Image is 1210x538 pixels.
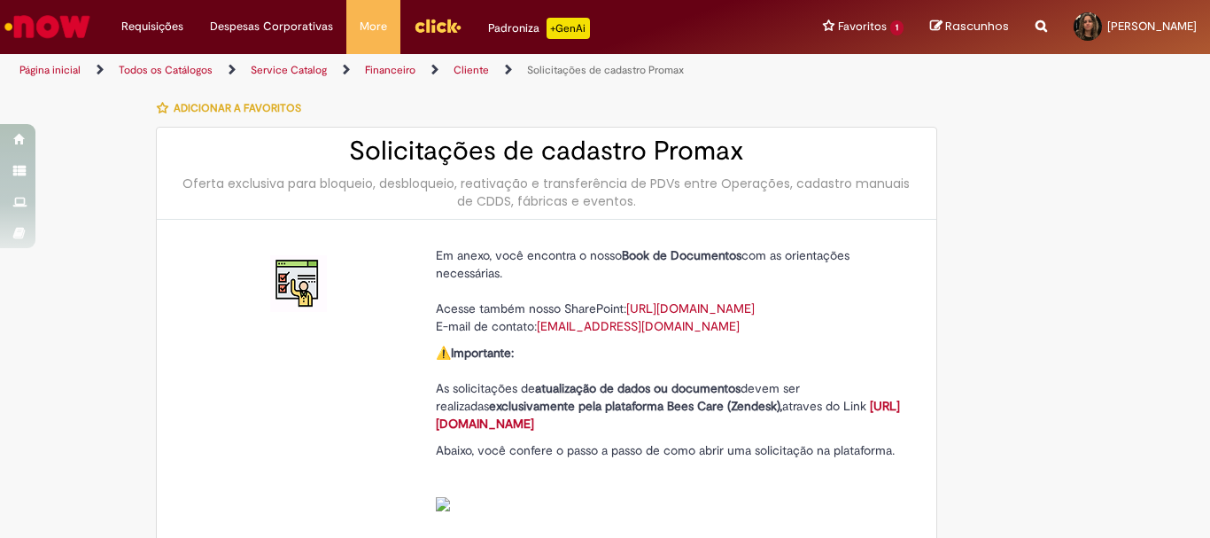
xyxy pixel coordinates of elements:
[19,63,81,77] a: Página inicial
[2,9,93,44] img: ServiceNow
[945,18,1009,35] span: Rascunhos
[537,318,740,334] a: [EMAIL_ADDRESS][DOMAIN_NAME]
[436,398,900,432] a: [URL][DOMAIN_NAME]
[535,380,741,396] strong: atualização de dados ou documentos
[527,63,684,77] a: Solicitações de cadastro Promax
[436,497,450,511] img: sys_attachment.do
[119,63,213,77] a: Todos os Catálogos
[175,136,919,166] h2: Solicitações de cadastro Promax
[454,63,489,77] a: Cliente
[838,18,887,35] span: Favoritos
[251,63,327,77] a: Service Catalog
[175,175,919,210] div: Oferta exclusiva para bloqueio, desbloqueio, reativação e transferência de PDVs entre Operações, ...
[360,18,387,35] span: More
[930,19,1009,35] a: Rascunhos
[547,18,590,39] p: +GenAi
[270,255,327,312] img: Solicitações de cadastro Promax
[489,398,782,414] strong: exclusivamente pela plataforma Bees Care (Zendesk),
[210,18,333,35] span: Despesas Corporativas
[451,345,514,361] strong: Importante:
[13,54,794,87] ul: Trilhas de página
[890,20,904,35] span: 1
[436,344,905,433] p: ⚠️ As solicitações de devem ser realizadas atraves do Link
[174,101,301,115] span: Adicionar a Favoritos
[436,441,905,512] p: Abaixo, você confere o passo a passo de como abrir uma solicitação na plataforma.
[1107,19,1197,34] span: [PERSON_NAME]
[121,18,183,35] span: Requisições
[156,90,311,127] button: Adicionar a Favoritos
[365,63,415,77] a: Financeiro
[622,247,741,263] strong: Book de Documentos
[488,18,590,39] div: Padroniza
[414,12,462,39] img: click_logo_yellow_360x200.png
[626,300,755,316] a: [URL][DOMAIN_NAME]
[436,246,905,335] p: Em anexo, você encontra o nosso com as orientações necessárias. Acesse também nosso SharePoint: E...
